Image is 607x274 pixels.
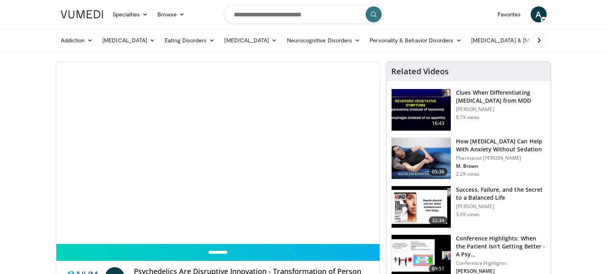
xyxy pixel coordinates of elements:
[365,32,466,48] a: Personality & Behavior Disorders
[456,155,546,161] p: Pharmacist [PERSON_NAME]
[493,6,526,22] a: Favorites
[429,216,448,224] span: 32:34
[56,32,98,48] a: Addiction
[160,32,219,48] a: Eating Disorders
[456,186,546,202] h3: Success, Failure, and the Secret to a Balanced Life
[61,10,103,18] img: VuMedi Logo
[429,119,448,127] span: 16:43
[466,32,581,48] a: [MEDICAL_DATA] & [MEDICAL_DATA]
[224,5,384,24] input: Search topics, interventions
[56,62,380,244] video-js: Video Player
[456,203,546,210] p: [PERSON_NAME]
[456,89,546,105] h3: Clues When Differentiating [MEDICAL_DATA] from MDD
[98,32,160,48] a: [MEDICAL_DATA]
[392,138,451,179] img: 7bfe4765-2bdb-4a7e-8d24-83e30517bd33.150x105_q85_crop-smart_upscale.jpg
[392,89,451,131] img: a6520382-d332-4ed3-9891-ee688fa49237.150x105_q85_crop-smart_upscale.jpg
[391,137,546,180] a: 05:36 How [MEDICAL_DATA] Can Help With Anxiety Without Sedation Pharmacist [PERSON_NAME] M. Brown...
[429,168,448,176] span: 05:36
[531,6,547,22] a: A
[153,6,189,22] a: Browse
[456,114,480,121] p: 8.7K views
[456,106,546,113] p: [PERSON_NAME]
[456,234,546,258] h3: Conference Highlights: When the Patient Isn't Getting Better - A Psy…
[456,171,480,177] p: 2.2K views
[456,211,480,218] p: 3.4K views
[108,6,153,22] a: Specialties
[391,89,546,131] a: 16:43 Clues When Differentiating [MEDICAL_DATA] from MDD [PERSON_NAME] 8.7K views
[391,67,449,76] h4: Related Videos
[391,186,546,228] a: 32:34 Success, Failure, and the Secret to a Balanced Life [PERSON_NAME] 3.4K views
[429,265,448,273] span: 69:51
[219,32,282,48] a: [MEDICAL_DATA]
[392,186,451,228] img: 7307c1c9-cd96-462b-8187-bd7a74dc6cb1.150x105_q85_crop-smart_upscale.jpg
[282,32,365,48] a: Neurocognitive Disorders
[456,260,546,266] p: Conference Highlights
[456,137,546,153] h3: How [MEDICAL_DATA] Can Help With Anxiety Without Sedation
[456,163,546,169] p: M. Brown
